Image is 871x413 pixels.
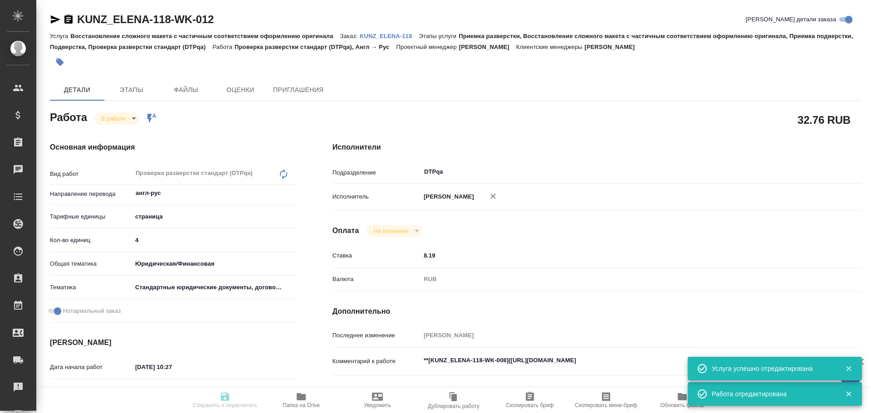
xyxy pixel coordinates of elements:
[263,388,339,413] button: Папка на Drive
[339,388,416,413] button: Уведомить
[333,357,421,366] p: Комментарий к работе
[94,112,139,125] div: В работе
[360,33,419,39] p: KUNZ_ELENA-118
[421,329,817,342] input: Пустое поле
[235,44,396,50] p: Проверка разверстки стандарт (DTPqa), Англ → Рус
[193,402,257,408] span: Сохранить и пересчитать
[50,363,132,372] p: Дата начала работ
[132,386,211,399] input: Пустое поле
[98,115,128,122] button: В работе
[584,44,641,50] p: [PERSON_NAME]
[746,15,836,24] span: [PERSON_NAME] детали заказа
[428,403,480,409] span: Дублировать работу
[340,33,360,39] p: Заказ:
[219,84,262,96] span: Оценки
[50,337,296,348] h4: [PERSON_NAME]
[516,44,585,50] p: Клиентские менеджеры
[132,256,296,272] div: Юридическая/Финансовая
[575,402,637,408] span: Скопировать мини-бриф
[212,44,235,50] p: Работа
[419,33,459,39] p: Этапы услуги
[50,283,132,292] p: Тематика
[459,44,516,50] p: [PERSON_NAME]
[483,186,503,206] button: Удалить исполнителя
[291,192,293,194] button: Open
[333,142,861,153] h4: Исполнители
[396,44,459,50] p: Проектный менеджер
[132,209,296,224] div: страница
[333,331,421,340] p: Последнее изменение
[77,13,214,25] a: KUNZ_ELENA-118-WK-012
[50,52,70,72] button: Добавить тэг
[421,192,474,201] p: [PERSON_NAME]
[187,388,263,413] button: Сохранить и пересчитать
[371,227,411,235] button: Не оплачена
[55,84,99,96] span: Детали
[333,225,359,236] h4: Оплата
[50,142,296,153] h4: Основная информация
[50,33,70,39] p: Услуга
[283,402,320,408] span: Папка на Drive
[63,14,74,25] button: Скопировать ссылку
[364,402,391,408] span: Уведомить
[333,251,421,260] p: Ставка
[132,360,211,374] input: ✎ Введи что-нибудь
[661,402,705,408] span: Обновить файлы
[712,389,832,398] div: Работа отредактирована
[50,14,61,25] button: Скопировать ссылку для ЯМессенджера
[568,388,644,413] button: Скопировать мини-бриф
[50,212,132,221] p: Тарифные единицы
[50,236,132,245] p: Кол-во единиц
[798,112,851,127] h2: 32.76 RUB
[50,170,132,179] p: Вид работ
[839,390,858,398] button: Закрыть
[644,388,720,413] button: Обновить файлы
[50,189,132,199] p: Направление перевода
[506,402,553,408] span: Скопировать бриф
[273,84,324,96] span: Приглашения
[492,388,568,413] button: Скопировать бриф
[366,225,422,237] div: В работе
[416,388,492,413] button: Дублировать работу
[333,168,421,177] p: Подразделение
[50,108,87,125] h2: Работа
[421,249,817,262] input: ✎ Введи что-нибудь
[333,275,421,284] p: Валюта
[839,364,858,373] button: Закрыть
[132,280,296,295] div: Стандартные юридические документы, договоры, уставы
[132,233,296,247] input: ✎ Введи что-нибудь
[421,353,817,368] textarea: **[KUNZ_ELENA-118-WK-008]([URL][DOMAIN_NAME]
[333,306,861,317] h4: Дополнительно
[712,364,832,373] div: Услуга успешно отредактирована
[164,84,208,96] span: Файлы
[812,171,814,173] button: Open
[333,192,421,201] p: Исполнитель
[421,272,817,287] div: RUB
[110,84,153,96] span: Этапы
[360,32,419,39] a: KUNZ_ELENA-118
[50,259,132,268] p: Общая тематика
[70,33,340,39] p: Восстановление сложного макета с частичным соответствием оформлению оригинала
[63,306,121,316] span: Нотариальный заказ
